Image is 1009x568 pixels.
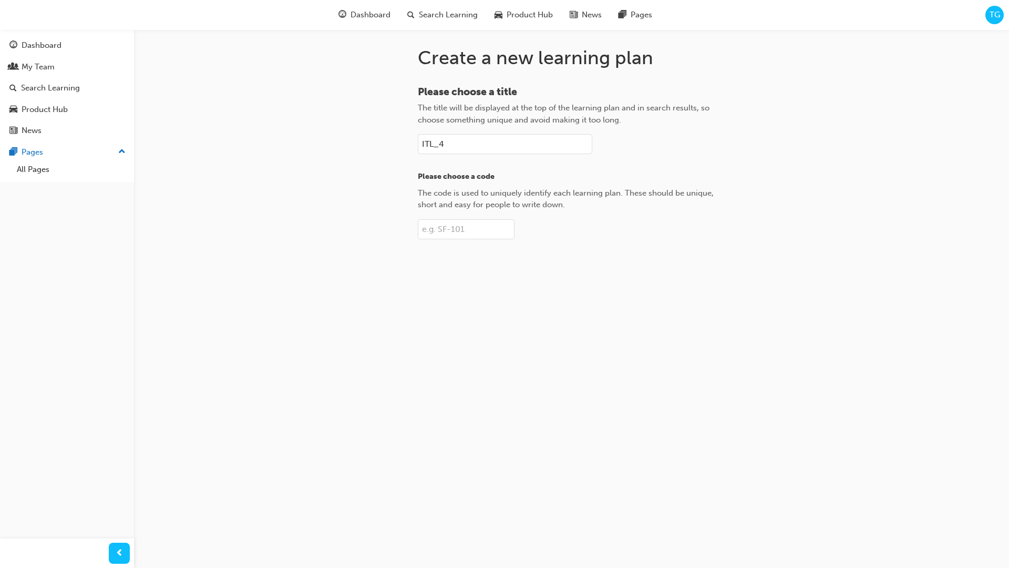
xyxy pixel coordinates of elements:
[622,4,673,26] a: pages-iconPages
[418,171,726,183] p: Please choose a code
[116,547,123,560] span: prev-icon
[22,39,61,52] div: Dashboard
[519,9,565,21] span: Product Hub
[4,121,130,140] a: News
[22,104,68,116] div: Product Hub
[342,4,411,26] a: guage-iconDashboard
[4,34,130,143] button: DashboardMy TeamSearch LearningProduct HubNews
[9,41,17,50] span: guage-icon
[4,36,130,55] a: Dashboard
[9,63,17,72] span: people-icon
[9,148,17,157] span: pages-icon
[22,61,55,73] div: My Team
[22,146,43,158] div: Pages
[418,188,714,210] span: The code is used to uniquely identify each learning plan. These should be unique, short and easy ...
[498,4,573,26] a: car-iconProduct Hub
[5,9,29,21] img: Trak
[4,143,130,162] button: Pages
[418,219,514,239] input: Please choose a codeThe code is used to uniquely identify each learning plan. These should be uni...
[418,103,709,125] span: The title will be displayed at the top of the learning plan and in search results, so choose some...
[418,46,726,69] h1: Create a new learning plan
[118,145,126,159] span: up-icon
[9,84,17,93] span: search-icon
[643,9,664,21] span: Pages
[418,134,592,154] input: Please choose a titleThe title will be displayed at the top of the learning plan and in search re...
[9,105,17,115] span: car-icon
[418,86,726,98] p: Please choose a title
[990,9,1000,21] span: TG
[4,57,130,77] a: My Team
[4,78,130,98] a: Search Learning
[419,8,427,22] span: search-icon
[507,8,514,22] span: car-icon
[13,161,130,178] a: All Pages
[985,6,1004,24] button: TG
[631,8,639,22] span: pages-icon
[411,4,498,26] a: search-iconSearch Learning
[4,100,130,119] a: Product Hub
[594,9,614,21] span: News
[22,125,42,137] div: News
[582,8,590,22] span: news-icon
[9,126,17,136] span: news-icon
[351,8,358,22] span: guage-icon
[363,9,403,21] span: Dashboard
[21,82,80,94] div: Search Learning
[431,9,490,21] span: Search Learning
[573,4,622,26] a: news-iconNews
